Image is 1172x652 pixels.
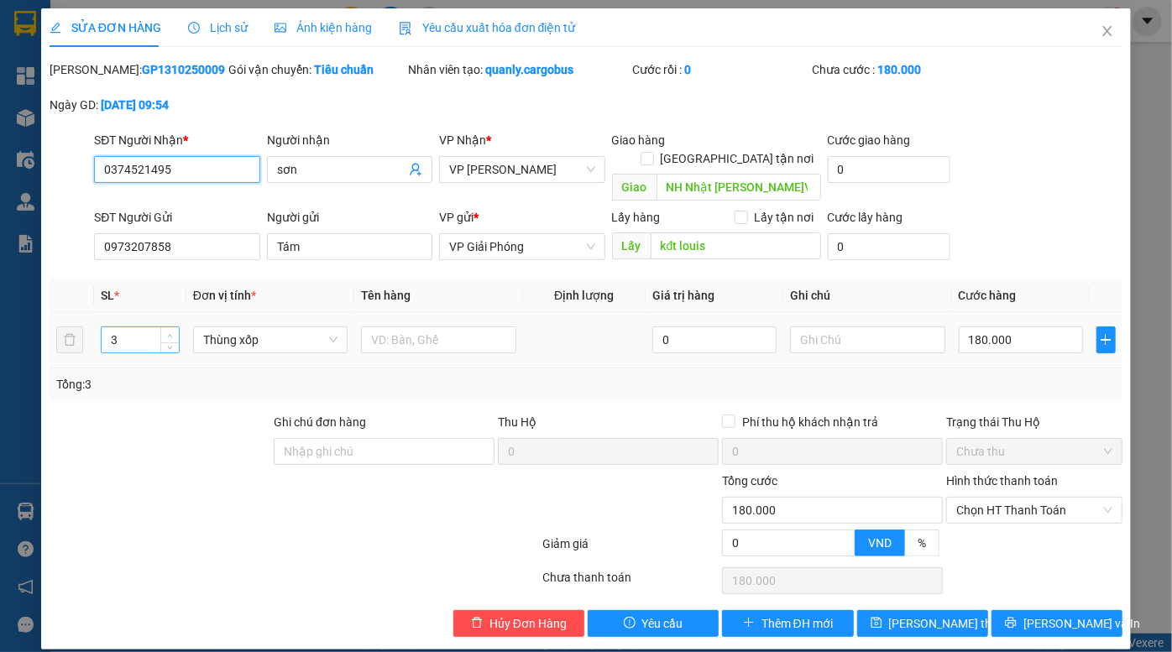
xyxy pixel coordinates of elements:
[489,614,567,633] span: Hủy Đơn Hàng
[588,610,719,637] button: exclamation-circleYêu cầu
[56,326,83,353] button: delete
[790,326,945,353] input: Ghi Chú
[94,131,259,149] div: SĐT Người Nhận
[399,21,576,34] span: Yêu cầu xuất hóa đơn điện tử
[877,63,921,76] b: 180.000
[275,21,372,34] span: Ảnh kiện hàng
[889,614,1023,633] span: [PERSON_NAME] thay đổi
[722,474,777,488] span: Tổng cước
[554,289,614,302] span: Định lượng
[1096,326,1117,353] button: plus
[612,133,666,147] span: Giao hàng
[1023,614,1141,633] span: [PERSON_NAME] và In
[399,22,412,35] img: icon
[498,415,536,429] span: Thu Hộ
[722,610,853,637] button: plusThêm ĐH mới
[101,98,169,112] b: [DATE] 09:54
[267,131,432,149] div: Người nhận
[956,498,1112,523] span: Chọn HT Thanh Toán
[50,22,61,34] span: edit
[485,63,573,76] b: quanly.cargobus
[188,21,248,34] span: Lịch sử
[918,536,926,550] span: %
[361,326,516,353] input: VD: Bàn, Ghế
[956,439,1112,464] span: Chưa thu
[743,617,755,630] span: plus
[449,234,594,259] span: VP Giải Phóng
[409,163,422,176] span: user-add
[783,279,952,312] th: Ghi chú
[56,375,453,394] div: Tổng: 3
[50,21,161,34] span: SỬA ĐƠN HÀNG
[1101,24,1114,38] span: close
[160,342,179,352] span: Decrease Value
[101,289,114,302] span: SL
[449,157,594,182] span: VP Đồng Văn
[612,174,657,201] span: Giao
[471,617,483,630] span: delete
[828,233,950,260] input: Cước lấy hàng
[812,60,988,79] div: Chưa cước :
[274,415,366,429] label: Ghi chú đơn hàng
[542,568,721,597] div: Chưa thanh toán
[657,174,821,201] input: Dọc đường
[1097,333,1116,347] span: plus
[624,617,636,630] span: exclamation-circle
[632,60,808,79] div: Cước rồi :
[857,610,988,637] button: save[PERSON_NAME] thay đổi
[735,413,885,431] span: Phí thu hộ khách nhận trả
[761,614,833,633] span: Thêm ĐH mới
[651,232,821,259] input: Dọc đường
[959,289,1017,302] span: Cước hàng
[652,289,714,302] span: Giá trị hàng
[165,343,175,353] span: down
[408,60,629,79] div: Nhân viên tạo:
[165,331,175,341] span: up
[229,60,405,79] div: Gói vận chuyển:
[684,63,691,76] b: 0
[946,413,1122,431] div: Trạng thái Thu Hộ
[612,211,661,224] span: Lấy hàng
[868,536,892,550] span: VND
[361,289,411,302] span: Tên hàng
[274,438,494,465] input: Ghi chú đơn hàng
[991,610,1122,637] button: printer[PERSON_NAME] và In
[188,22,200,34] span: clock-circle
[267,208,432,227] div: Người gửi
[828,133,911,147] label: Cước giao hàng
[654,149,821,168] span: [GEOGRAPHIC_DATA] tận nơi
[542,535,721,564] div: Giảm giá
[1084,8,1131,55] button: Close
[50,96,226,114] div: Ngày GD:
[160,327,179,342] span: Increase Value
[142,63,225,76] b: GP1310250009
[203,327,338,352] span: Thùng xốp
[642,614,683,633] span: Yêu cầu
[871,617,882,630] span: save
[612,232,651,259] span: Lấy
[193,289,256,302] span: Đơn vị tính
[94,208,259,227] div: SĐT Người Gửi
[439,133,486,147] span: VP Nhận
[439,208,604,227] div: VP gửi
[1005,617,1017,630] span: printer
[315,63,374,76] b: Tiêu chuẩn
[828,156,950,183] input: Cước giao hàng
[50,60,226,79] div: [PERSON_NAME]:
[453,610,584,637] button: deleteHủy Đơn Hàng
[828,211,903,224] label: Cước lấy hàng
[748,208,821,227] span: Lấy tận nơi
[946,474,1058,488] label: Hình thức thanh toán
[275,22,286,34] span: picture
